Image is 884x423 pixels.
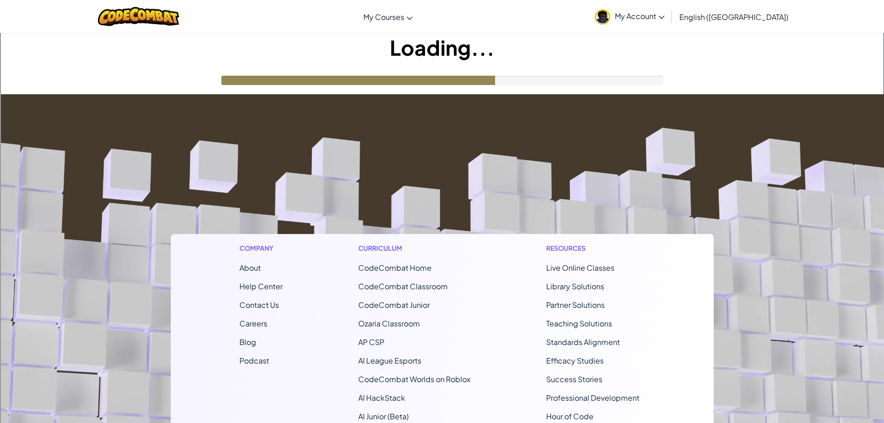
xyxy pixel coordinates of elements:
[615,11,665,21] span: My Account
[679,12,788,22] span: English ([GEOGRAPHIC_DATA])
[595,9,610,25] img: avatar
[590,2,669,31] a: My Account
[675,4,793,29] a: English ([GEOGRAPHIC_DATA])
[98,7,179,26] img: CodeCombat logo
[359,4,417,29] a: My Courses
[363,12,404,22] span: My Courses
